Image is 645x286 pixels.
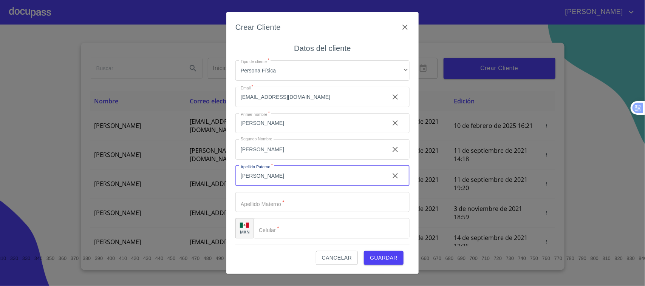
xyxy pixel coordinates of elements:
span: Guardar [370,253,398,263]
button: clear input [386,114,404,132]
p: MXN [240,229,250,235]
button: clear input [386,140,404,158]
h6: Crear Cliente [235,21,281,33]
button: Guardar [364,251,404,265]
button: clear input [386,167,404,185]
h6: Datos del cliente [294,42,351,54]
div: Persona Física [235,60,410,81]
span: Cancelar [322,253,352,263]
img: R93DlvwvvjP9fbrDwZeCRYBHk45OWMq+AAOlFVsxT89f82nwPLnD58IP7+ANJEaWYhP0Tx8kkA0WlQMPQsAAgwAOmBj20AXj6... [240,223,249,228]
button: Cancelar [316,251,358,265]
button: clear input [386,88,404,106]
